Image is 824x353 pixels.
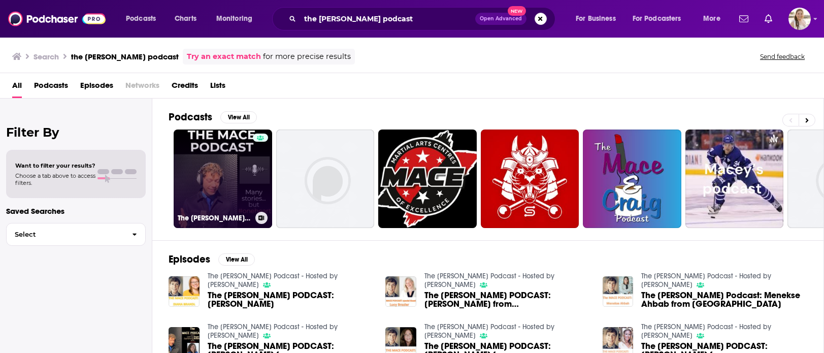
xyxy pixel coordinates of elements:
[208,323,338,340] a: The MACE Podcast - Hosted by Marco Macente
[71,52,179,61] h3: the [PERSON_NAME] podcast
[218,253,255,266] button: View All
[424,323,554,340] a: The MACE Podcast - Hosted by Marco Macente
[216,12,252,26] span: Monitoring
[282,7,565,30] div: Search podcasts, credits, & more...
[169,276,200,307] img: The MACE PODCAST: Diana Brandl
[169,253,255,266] a: EpisodesView All
[703,12,720,26] span: More
[641,323,771,340] a: The MACE Podcast - Hosted by Marco Macente
[210,77,225,98] a: Lists
[174,130,272,228] a: The [PERSON_NAME] Podcast - Hosted by [PERSON_NAME]
[788,8,811,30] button: Show profile menu
[187,51,261,62] a: Try an exact match
[178,214,251,222] h3: The [PERSON_NAME] Podcast - Hosted by [PERSON_NAME]
[12,77,22,98] a: All
[175,12,196,26] span: Charts
[172,77,198,98] a: Credits
[475,13,526,25] button: Open AdvancedNew
[641,291,807,308] a: The MACE Podcast: Menekse Ahbab from Turkey
[220,111,257,123] button: View All
[735,10,752,27] a: Show notifications dropdown
[34,77,68,98] a: Podcasts
[80,77,113,98] a: Episodes
[209,11,266,27] button: open menu
[34,52,59,61] h3: Search
[696,11,733,27] button: open menu
[633,12,681,26] span: For Podcasters
[508,6,526,16] span: New
[119,11,169,27] button: open menu
[788,8,811,30] span: Logged in as acquavie
[169,111,212,123] h2: Podcasts
[169,111,257,123] a: PodcastsView All
[6,125,146,140] h2: Filter By
[641,272,771,289] a: The MACE Podcast - Hosted by Marco Macente
[385,276,416,307] img: The MACE PODCAST: Lucy Brazier from Spain
[8,9,106,28] img: Podchaser - Follow, Share and Rate Podcasts
[569,11,629,27] button: open menu
[788,8,811,30] img: User Profile
[208,291,374,308] span: The [PERSON_NAME] PODCAST: [PERSON_NAME]
[641,291,807,308] span: The [PERSON_NAME] Podcast: Menekse Ahbab from [GEOGRAPHIC_DATA]
[126,12,156,26] span: Podcasts
[208,291,374,308] a: The MACE PODCAST: Diana Brandl
[7,231,124,238] span: Select
[424,291,590,308] a: The MACE PODCAST: Lucy Brazier from Spain
[300,11,475,27] input: Search podcasts, credits, & more...
[208,272,338,289] a: The MACE Podcast - Hosted by Marco Macente
[15,162,95,169] span: Want to filter your results?
[576,12,616,26] span: For Business
[6,223,146,246] button: Select
[424,272,554,289] a: The MACE Podcast - Hosted by Marco Macente
[761,10,776,27] a: Show notifications dropdown
[603,276,634,307] img: The MACE Podcast: Menekse Ahbab from Turkey
[6,206,146,216] p: Saved Searches
[168,11,203,27] a: Charts
[480,16,522,21] span: Open Advanced
[15,172,95,186] span: Choose a tab above to access filters.
[626,11,696,27] button: open menu
[169,253,210,266] h2: Episodes
[424,291,590,308] span: The [PERSON_NAME] PODCAST: [PERSON_NAME] from [GEOGRAPHIC_DATA]
[263,51,351,62] span: for more precise results
[125,77,159,98] span: Networks
[757,52,808,61] button: Send feedback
